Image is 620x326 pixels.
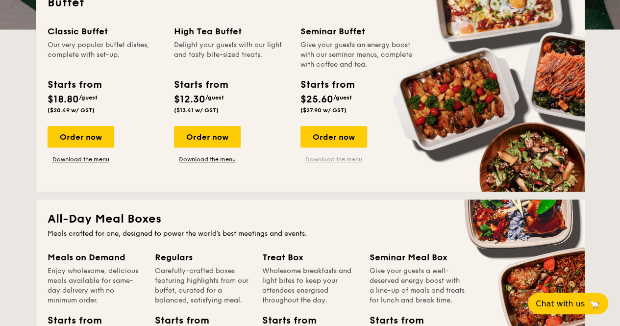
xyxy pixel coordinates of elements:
div: Enjoy wholesome, delicious meals available for same-day delivery with no minimum order. [48,266,143,305]
div: Wholesome breakfasts and light bites to keep your attendees energised throughout the day. [262,266,358,305]
div: Our very popular buffet dishes, complete with set-up. [48,40,162,70]
span: $25.60 [300,94,333,105]
a: Download the menu [48,155,114,163]
button: Chat with us🦙 [528,293,608,314]
span: Chat with us [536,299,585,308]
div: Order now [48,126,114,148]
div: Starts from [300,77,354,92]
span: /guest [333,94,352,101]
span: ($13.41 w/ GST) [174,107,219,114]
span: ($27.90 w/ GST) [300,107,347,114]
div: Carefully-crafted boxes featuring highlights from our buffet, curated for a balanced, satisfying ... [155,266,250,305]
div: Delight your guests with our light and tasty bite-sized treats. [174,40,289,70]
div: Order now [174,126,241,148]
a: Download the menu [174,155,241,163]
div: Give your guests an energy boost with our seminar menus, complete with coffee and tea. [300,40,415,70]
span: /guest [205,94,224,101]
div: Seminar Buffet [300,25,415,38]
h2: All-Day Meal Boxes [48,211,573,227]
div: Regulars [155,251,250,264]
span: ($20.49 w/ GST) [48,107,95,114]
div: Order now [300,126,367,148]
div: Starts from [174,77,227,92]
div: Give your guests a well-deserved energy boost with a line-up of meals and treats for lunch and br... [370,266,465,305]
a: Download the menu [300,155,367,163]
div: High Tea Buffet [174,25,289,38]
span: /guest [79,94,98,101]
span: $18.80 [48,94,79,105]
div: Meals on Demand [48,251,143,264]
div: Starts from [48,77,101,92]
div: Seminar Meal Box [370,251,465,264]
span: $12.30 [174,94,205,105]
div: Classic Buffet [48,25,162,38]
div: Treat Box [262,251,358,264]
div: Meals crafted for one, designed to power the world's best meetings and events. [48,229,573,239]
span: 🦙 [589,298,600,309]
